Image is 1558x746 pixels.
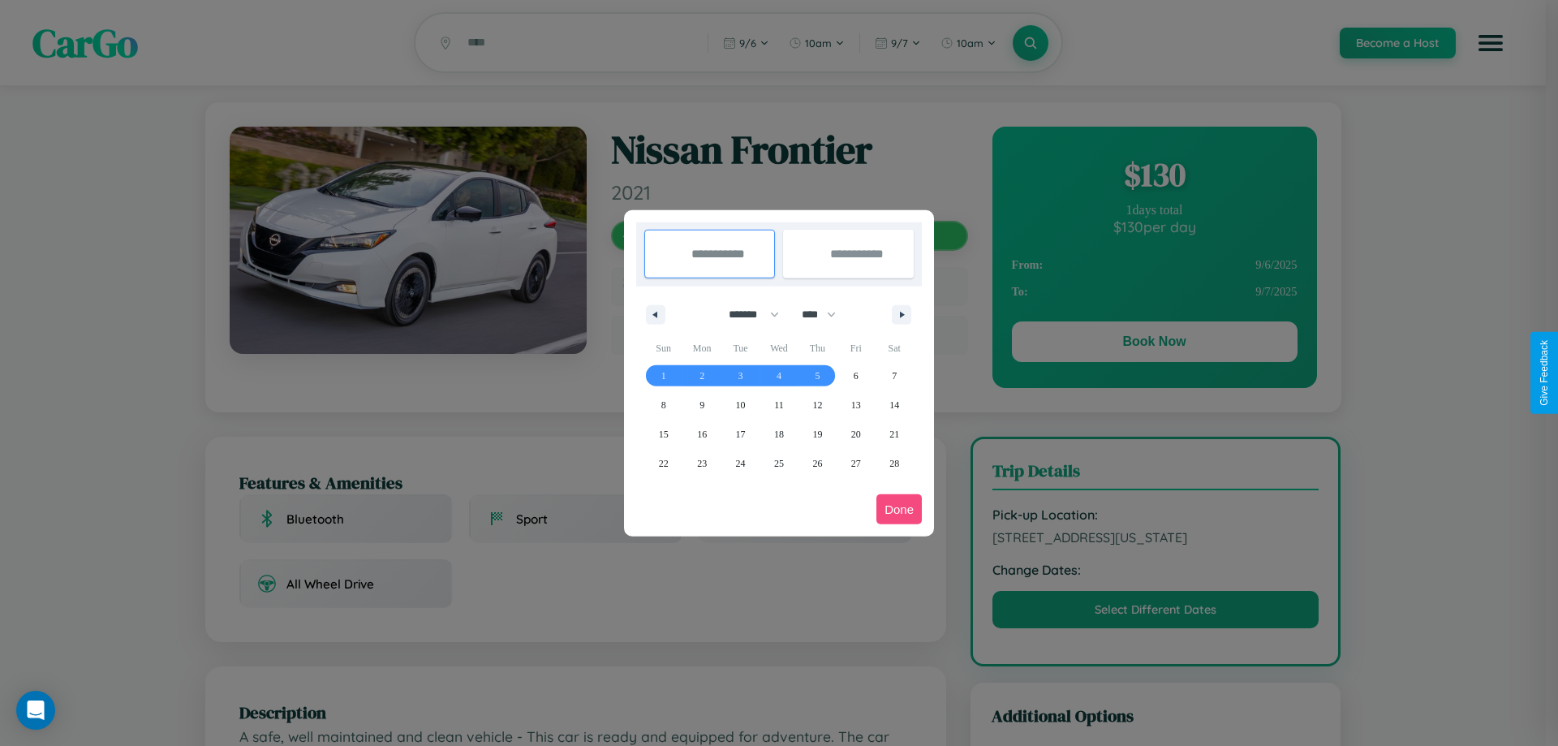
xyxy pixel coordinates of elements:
[736,390,746,420] span: 10
[760,390,798,420] button: 11
[661,361,666,390] span: 1
[661,390,666,420] span: 8
[659,420,669,449] span: 15
[777,361,781,390] span: 4
[721,449,760,478] button: 24
[1539,340,1550,406] div: Give Feedback
[837,361,875,390] button: 6
[889,390,899,420] span: 14
[682,449,721,478] button: 23
[854,361,859,390] span: 6
[889,449,899,478] span: 28
[738,361,743,390] span: 3
[837,420,875,449] button: 20
[851,420,861,449] span: 20
[837,390,875,420] button: 13
[812,420,822,449] span: 19
[682,361,721,390] button: 2
[682,420,721,449] button: 16
[760,420,798,449] button: 18
[644,420,682,449] button: 15
[876,335,914,361] span: Sat
[659,449,669,478] span: 22
[876,420,914,449] button: 21
[682,335,721,361] span: Mon
[774,420,784,449] span: 18
[774,449,784,478] span: 25
[736,420,746,449] span: 17
[798,420,837,449] button: 19
[798,361,837,390] button: 5
[721,420,760,449] button: 17
[837,449,875,478] button: 27
[736,449,746,478] span: 24
[876,494,922,524] button: Done
[760,449,798,478] button: 25
[644,449,682,478] button: 22
[837,335,875,361] span: Fri
[699,390,704,420] span: 9
[682,390,721,420] button: 9
[889,420,899,449] span: 21
[721,361,760,390] button: 3
[760,335,798,361] span: Wed
[876,449,914,478] button: 28
[721,335,760,361] span: Tue
[760,361,798,390] button: 4
[876,390,914,420] button: 14
[798,335,837,361] span: Thu
[876,361,914,390] button: 7
[644,361,682,390] button: 1
[699,361,704,390] span: 2
[812,449,822,478] span: 26
[697,420,707,449] span: 16
[892,361,897,390] span: 7
[721,390,760,420] button: 10
[851,449,861,478] span: 27
[851,390,861,420] span: 13
[798,390,837,420] button: 12
[812,390,822,420] span: 12
[16,691,55,730] div: Open Intercom Messenger
[774,390,784,420] span: 11
[798,449,837,478] button: 26
[815,361,820,390] span: 5
[644,335,682,361] span: Sun
[644,390,682,420] button: 8
[697,449,707,478] span: 23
